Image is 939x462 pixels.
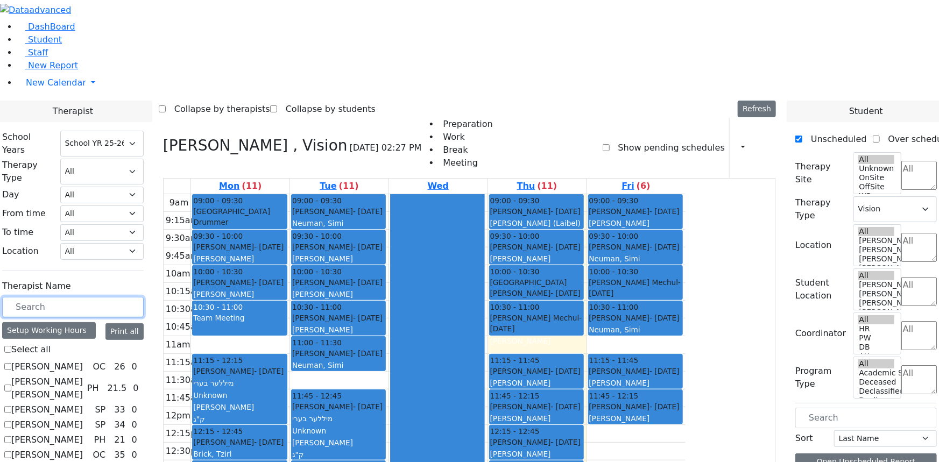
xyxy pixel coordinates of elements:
li: Work [439,131,493,144]
div: 21.5 [105,382,129,395]
div: 12:15pm [164,427,207,440]
span: - [DATE] [649,367,679,375]
option: [PERSON_NAME] 3 [858,298,894,308]
a: September 18, 2025 [515,179,560,194]
div: 0 [130,433,139,446]
div: 9:45am [164,250,201,262]
span: - [DATE] [551,402,581,411]
label: Coordinator [795,327,846,340]
span: 10:00 - 10:30 [490,266,540,277]
div: Team Meeting [193,312,286,323]
span: 12:15 - 12:45 [193,426,243,437]
div: [PERSON_NAME] [193,366,286,376]
label: [PERSON_NAME] [PERSON_NAME] [11,375,83,401]
li: Break [439,144,493,157]
a: September 19, 2025 [620,179,653,194]
span: Therapist [53,105,93,118]
span: 10:30 - 11:00 [589,302,639,312]
span: - [DATE] [551,438,581,446]
a: Student [17,34,62,45]
span: - [DATE] [353,243,383,251]
div: 9:15am [164,214,201,227]
span: Student [849,105,883,118]
div: [PERSON_NAME] [193,241,286,252]
option: Deceased [858,378,894,387]
button: Refresh [738,101,776,117]
div: Brick, Tzirl [193,449,286,459]
option: Declines [858,396,894,405]
span: 10:00 - 10:30 [589,266,639,277]
span: 09:00 - 09:30 [193,195,243,206]
textarea: Search [901,233,937,262]
span: 09:30 - 10:00 [589,231,639,241]
span: - [DATE] [254,278,284,287]
label: Unscheduled [802,131,867,148]
div: 11:30am [164,374,207,387]
span: 11:15 - 12:15 [193,355,243,366]
div: Drummer [PERSON_NAME] [193,217,286,239]
div: Setup [760,139,765,157]
a: New Calendar [17,72,939,94]
option: WP [858,191,894,201]
label: (11) [538,180,557,193]
span: - [DATE] [649,243,679,251]
div: OC [89,360,110,373]
option: AH [858,352,894,361]
label: (11) [339,180,359,193]
div: [PERSON_NAME] [490,253,583,264]
span: Student [28,34,62,45]
span: [GEOGRAPHIC_DATA] [193,206,270,217]
option: OffSite [858,182,894,191]
div: 10:30am [164,303,207,316]
label: Collapse by therapists [166,101,270,118]
option: [PERSON_NAME] 5 [858,280,894,289]
div: 35 [112,449,127,461]
div: 21 [112,433,127,446]
div: 10:15am [164,285,207,298]
div: Neuman, Simi [292,218,385,229]
span: 10:30 - 11:00 [292,302,342,312]
span: 11:45 - 12:15 [589,390,639,401]
div: 6-14 [589,425,682,436]
span: 09:30 - 10:00 [292,231,342,241]
div: [PERSON_NAME] [589,413,682,424]
span: - [DATE] [254,438,284,446]
div: [PERSON_NAME] [292,437,385,448]
label: Therapy Type [2,159,54,184]
option: [PERSON_NAME] 5 [858,236,894,245]
span: - [DATE] [551,367,581,375]
label: (11) [242,180,262,193]
h3: [PERSON_NAME] , Vision [163,137,348,155]
label: [PERSON_NAME] [11,449,83,461]
div: Report [750,139,756,157]
div: 9:30am [164,232,201,245]
div: PH [83,382,103,395]
div: ק"ג [292,449,385,460]
span: - [DATE] [649,207,679,216]
div: 0 [130,403,139,416]
div: [PERSON_NAME] [589,206,682,217]
div: [PERSON_NAME] (Laibel) [490,218,583,229]
option: All [858,359,894,368]
span: 09:30 - 10:00 [193,231,243,241]
div: [PERSON_NAME] [292,312,385,323]
div: [PERSON_NAME] [292,241,385,252]
span: - [DATE] [353,278,383,287]
div: [PERSON_NAME] [193,277,286,288]
div: 0 [130,418,139,431]
div: ק"ג [193,414,286,424]
label: Select all [11,343,51,356]
option: [PERSON_NAME] 4 [858,289,894,298]
div: 10:45am [164,321,207,333]
div: מיללער בערי [193,378,286,388]
option: All [858,155,894,164]
div: Neuman, Simi [292,360,385,371]
span: - [DATE] [254,243,284,251]
span: DashBoard [28,22,75,32]
span: - [DATE] [551,207,581,216]
div: [PERSON_NAME] [292,348,385,359]
span: - [DATE] [551,289,581,297]
label: [PERSON_NAME] [11,433,83,446]
div: [PERSON_NAME] [490,206,583,217]
div: מיללער בערי [292,413,385,424]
